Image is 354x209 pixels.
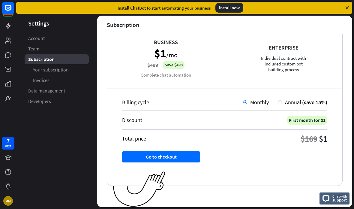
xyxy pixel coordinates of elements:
span: Subscription [28,56,55,62]
div: $169 [301,133,317,144]
span: Developers [28,98,51,104]
button: Go to checkout [122,151,200,162]
a: Your subscription [25,65,89,75]
div: 7 [7,138,10,144]
div: days [5,144,11,148]
header: Settings [16,19,97,27]
img: ec979a0a656117aaf919.png [113,171,166,207]
a: Invoices [25,75,89,85]
span: Team [28,46,39,52]
span: Annual [285,99,301,106]
span: Your subscription [33,67,69,73]
div: Total price [122,135,146,142]
div: Discount [122,117,142,123]
span: Chat with [332,193,347,199]
a: 7 days [2,137,14,150]
div: Billing cycle [122,99,243,106]
a: Account [25,33,89,43]
div: Install ChatBot to start automating your business [118,5,211,11]
div: Subscription [107,21,139,28]
div: MM [3,196,13,206]
div: First month for $1 [287,116,327,125]
span: Monthly [250,99,269,106]
a: Team [25,44,89,54]
span: (save 15%) [302,99,327,106]
span: support [332,197,347,203]
span: Data management [28,88,65,94]
a: Data management [25,86,89,96]
a: Developers [25,96,89,106]
span: Invoices [33,77,49,83]
div: $1 [319,133,327,144]
div: Install now [215,3,243,13]
span: Account [28,35,45,41]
